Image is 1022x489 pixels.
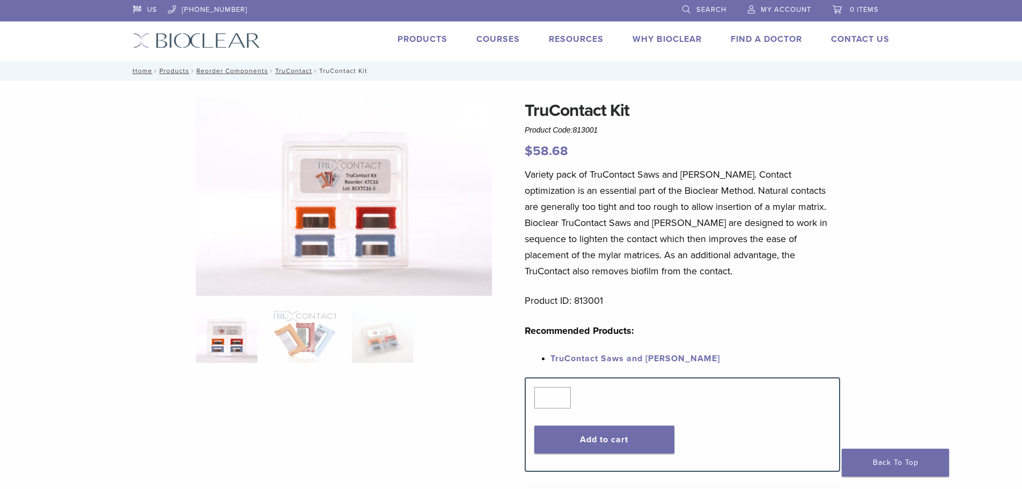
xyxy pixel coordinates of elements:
a: Home [129,67,152,75]
img: TruContact Kit - Image 3 [352,309,414,363]
span: Search [696,5,726,14]
a: Products [398,34,447,45]
h1: TruContact Kit [525,98,840,123]
strong: Recommended Products: [525,325,634,337]
nav: TruContact Kit [125,61,898,81]
span: $ [525,143,533,159]
p: Product ID: 813001 [525,293,840,309]
span: / [312,68,319,74]
span: My Account [761,5,811,14]
button: Add to cart [534,426,674,454]
a: Back To Top [842,449,949,477]
img: TruContact-Assorted-1 [196,98,492,296]
a: Contact Us [831,34,889,45]
p: Variety pack of TruContact Saws and [PERSON_NAME]. Contact optimization is an essential part of t... [525,166,840,279]
span: 813001 [573,126,598,134]
bdi: 58.68 [525,143,568,159]
a: Why Bioclear [633,34,702,45]
a: Resources [549,34,604,45]
a: Courses [476,34,520,45]
a: TruContact Saws and [PERSON_NAME] [550,353,720,364]
img: Bioclear [133,33,260,48]
a: Products [159,67,189,75]
a: Reorder Components [196,67,268,75]
img: TruContact Kit - Image 2 [274,309,335,363]
img: TruContact-Assorted-1-324x324.jpg [196,309,258,363]
a: Find A Doctor [731,34,802,45]
span: 0 items [850,5,879,14]
span: / [152,68,159,74]
span: / [268,68,275,74]
span: / [189,68,196,74]
span: Product Code: [525,126,598,134]
a: TruContact [275,67,312,75]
